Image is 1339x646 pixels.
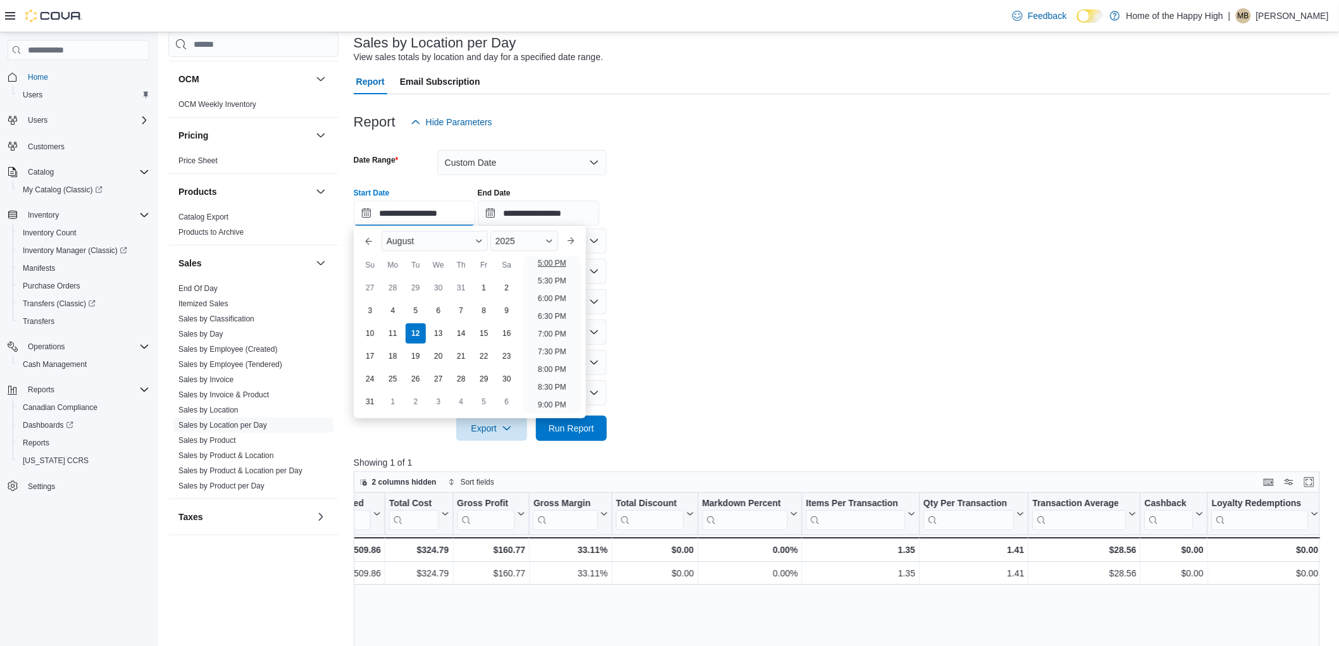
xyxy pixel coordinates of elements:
[178,73,311,85] button: OCM
[23,382,59,397] button: Reports
[589,236,599,246] button: Open list of options
[426,116,492,128] span: Hide Parameters
[359,231,379,251] button: Previous Month
[23,90,42,100] span: Users
[806,498,906,530] div: Items Per Transaction
[18,296,101,311] a: Transfers (Classic)
[178,466,302,475] a: Sales by Product & Location per Day
[533,362,571,377] li: 8:00 PM
[406,255,426,275] div: Tu
[354,155,399,165] label: Date Range
[178,100,256,109] a: OCM Weekly Inventory
[428,346,449,366] div: day-20
[451,255,471,275] div: Th
[451,369,471,389] div: day-28
[924,498,1014,510] div: Qty Per Transaction
[13,181,154,199] a: My Catalog (Classic)
[178,360,282,369] a: Sales by Employee (Tendered)
[178,390,269,399] a: Sales by Invoice & Product
[457,498,515,510] div: Gross Profit
[924,498,1014,530] div: Qty Per Transaction
[18,435,54,450] a: Reports
[497,323,517,344] div: day-16
[313,71,328,87] button: OCM
[702,498,788,530] div: Markdown Percent
[702,542,798,557] div: 0.00%
[924,566,1024,581] div: 1.41
[428,301,449,321] div: day-6
[178,185,217,198] h3: Products
[178,299,228,308] a: Itemized Sales
[305,498,371,530] div: Total Invoiced
[178,227,244,237] span: Products to Archive
[478,188,511,198] label: End Date
[389,542,449,557] div: $324.79
[178,330,223,339] a: Sales by Day
[178,421,267,430] a: Sales by Location per Day
[561,231,581,251] button: Next month
[533,498,597,530] div: Gross Margin
[616,498,684,510] div: Total Discount
[354,115,395,130] h3: Report
[383,278,403,298] div: day-28
[23,113,53,128] button: Users
[457,498,515,530] div: Gross Profit
[13,277,154,295] button: Purchase Orders
[18,400,149,415] span: Canadian Compliance
[533,566,607,581] div: 33.11%
[406,369,426,389] div: day-26
[356,69,385,94] span: Report
[497,346,517,366] div: day-23
[23,478,149,494] span: Settings
[178,228,244,237] a: Products to Archive
[18,87,149,102] span: Users
[456,416,527,441] button: Export
[28,72,48,82] span: Home
[28,167,54,177] span: Catalog
[18,261,60,276] a: Manifests
[13,399,154,416] button: Canadian Compliance
[178,481,265,491] span: Sales by Product per Day
[178,450,274,461] span: Sales by Product & Location
[23,438,49,448] span: Reports
[1145,498,1204,530] button: Cashback
[478,201,599,226] input: Press the down key to open a popover containing a calendar.
[406,301,426,321] div: day-5
[23,138,149,154] span: Customers
[178,345,278,354] a: Sales by Employee (Created)
[428,278,449,298] div: day-30
[616,498,684,530] div: Total Discount
[533,380,571,395] li: 8:30 PM
[178,129,311,142] button: Pricing
[451,346,471,366] div: day-21
[360,255,380,275] div: Su
[533,498,597,510] div: Gross Margin
[1145,542,1204,557] div: $0.00
[451,301,471,321] div: day-7
[28,342,65,352] span: Operations
[23,208,64,223] button: Inventory
[428,255,449,275] div: We
[383,301,403,321] div: day-4
[23,139,70,154] a: Customers
[3,338,154,356] button: Operations
[428,392,449,412] div: day-3
[360,278,380,298] div: day-27
[178,420,267,430] span: Sales by Location per Day
[495,236,515,246] span: 2025
[389,498,439,510] div: Total Cost
[178,185,311,198] button: Products
[313,128,328,143] button: Pricing
[1302,475,1317,490] button: Enter fullscreen
[3,68,154,86] button: Home
[178,375,234,385] span: Sales by Invoice
[451,323,471,344] div: day-14
[13,434,154,452] button: Reports
[360,323,380,344] div: day-10
[178,451,274,460] a: Sales by Product & Location
[23,316,54,326] span: Transfers
[497,255,517,275] div: Sa
[178,329,223,339] span: Sales by Day
[372,477,437,487] span: 2 columns hidden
